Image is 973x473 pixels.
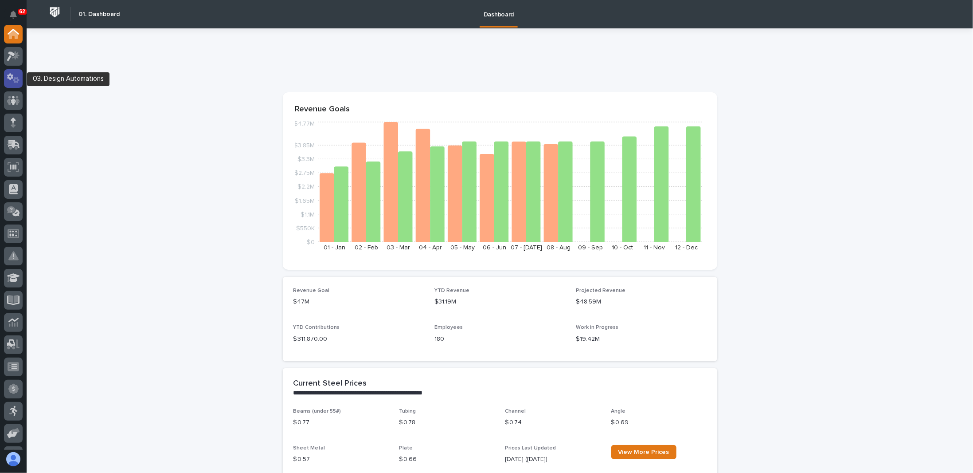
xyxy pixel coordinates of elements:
text: 07 - [DATE] [511,244,542,251]
tspan: $3.3M [297,156,315,162]
button: users-avatar [4,450,23,469]
text: 08 - Aug [546,244,570,251]
span: Beams (under 55#) [293,409,341,414]
span: Tubing [399,409,416,414]
p: $ 0.74 [505,418,601,427]
p: $48.59M [576,297,707,307]
text: 06 - Jun [482,244,506,251]
span: YTD Contributions [293,325,340,330]
text: 02 - Feb [355,244,378,251]
img: Workspace Logo [47,4,63,20]
p: $ 0.57 [293,455,389,464]
tspan: $1.1M [301,211,315,217]
span: Sheet Metal [293,445,325,451]
tspan: $4.77M [294,121,315,127]
span: Projected Revenue [576,288,625,293]
text: 03 - Mar [387,244,410,251]
span: Work in Progress [576,325,618,330]
p: $ 311,870.00 [293,335,424,344]
p: $ 0.77 [293,418,389,427]
tspan: $0 [307,239,315,245]
text: 04 - Apr [419,244,442,251]
p: $ 0.78 [399,418,495,427]
text: 05 - May [450,244,474,251]
p: 62 [20,8,25,15]
span: Channel [505,409,526,414]
span: View More Prices [618,449,669,455]
span: Employees [434,325,463,330]
button: Notifications [4,5,23,24]
p: $31.19M [434,297,565,307]
text: 11 - Nov [644,244,665,251]
span: Plate [399,445,413,451]
a: View More Prices [611,445,676,459]
tspan: $2.2M [297,184,315,190]
p: $ 0.66 [399,455,495,464]
p: [DATE] ([DATE]) [505,455,601,464]
p: $ 0.69 [611,418,707,427]
text: 10 - Oct [612,244,633,251]
tspan: $550K [296,225,315,231]
span: YTD Revenue [434,288,469,293]
p: $19.42M [576,335,707,344]
tspan: $2.75M [294,170,315,176]
p: Revenue Goals [295,105,705,114]
h2: 01. Dashboard [78,11,120,18]
text: 09 - Sep [578,244,603,251]
text: 01 - Jan [323,244,345,251]
h2: Current Steel Prices [293,379,367,389]
div: Notifications62 [11,11,23,25]
p: 180 [434,335,565,344]
tspan: $1.65M [295,197,315,204]
span: Angle [611,409,626,414]
span: Revenue Goal [293,288,330,293]
span: Prices Last Updated [505,445,556,451]
p: $47M [293,297,424,307]
text: 12 - Dec [675,244,698,251]
tspan: $3.85M [294,142,315,149]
